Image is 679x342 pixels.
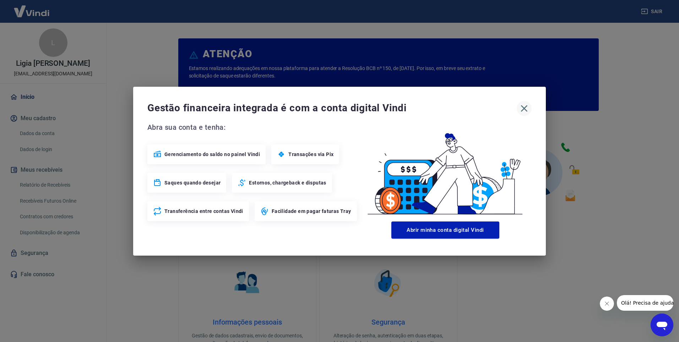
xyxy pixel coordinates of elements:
span: Transferência entre contas Vindi [164,208,243,215]
span: Transações via Pix [288,151,333,158]
button: Abrir minha conta digital Vindi [391,221,499,239]
iframe: Mensagem da empresa [617,295,673,311]
span: Estornos, chargeback e disputas [249,179,326,186]
span: Gestão financeira integrada é com a conta digital Vindi [147,101,517,115]
iframe: Fechar mensagem [600,296,614,311]
span: Gerenciamento do saldo no painel Vindi [164,151,260,158]
img: Good Billing [359,122,532,219]
span: Saques quando desejar [164,179,221,186]
span: Facilidade em pagar faturas Tray [272,208,351,215]
iframe: Botão para abrir a janela de mensagens [651,314,673,336]
span: Olá! Precisa de ajuda? [4,5,60,11]
span: Abra sua conta e tenha: [147,122,359,133]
